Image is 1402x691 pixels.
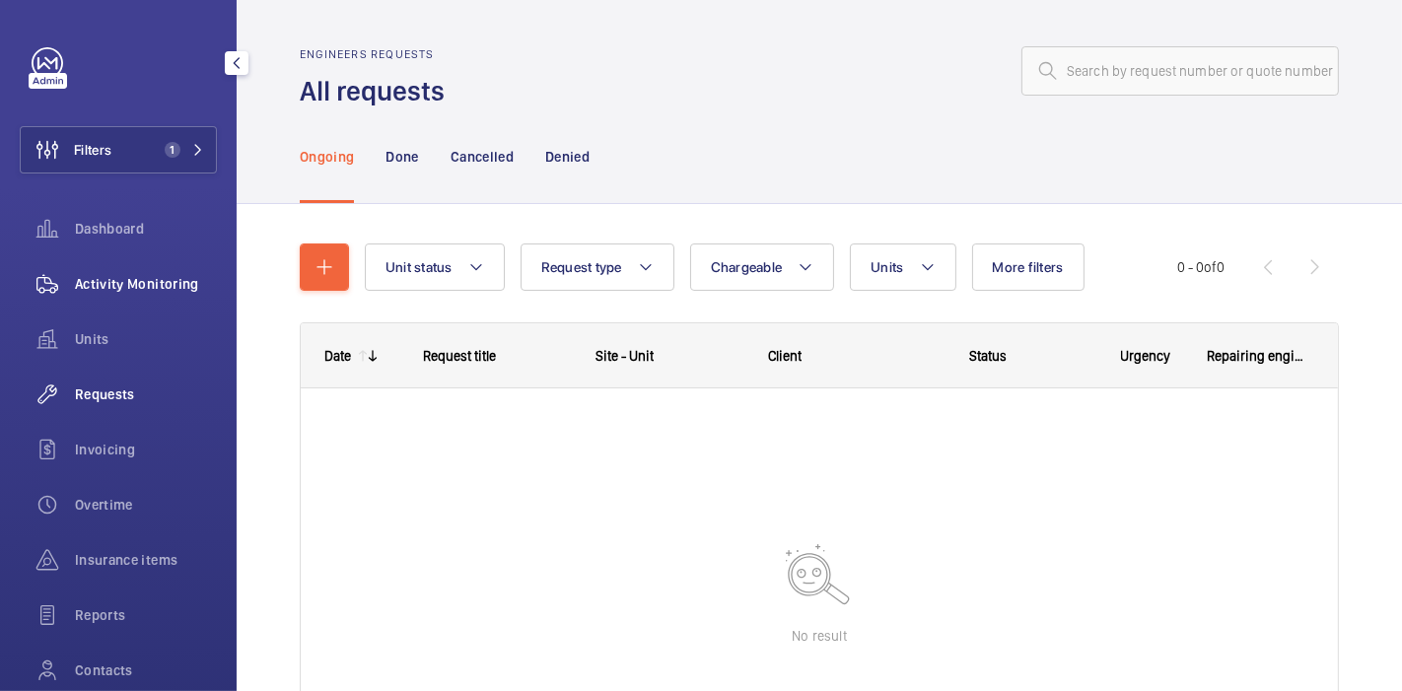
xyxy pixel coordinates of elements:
[768,348,802,364] span: Client
[300,47,456,61] h2: Engineers requests
[1121,348,1171,364] span: Urgency
[20,126,217,173] button: Filters1
[545,147,590,167] p: Denied
[451,147,514,167] p: Cancelled
[75,605,217,625] span: Reports
[1021,46,1339,96] input: Search by request number or quote number
[324,348,351,364] div: Date
[75,440,217,459] span: Invoicing
[521,243,674,291] button: Request type
[871,259,903,275] span: Units
[386,147,418,167] p: Done
[423,348,496,364] span: Request title
[1177,260,1225,274] span: 0 - 0 0
[75,660,217,680] span: Contacts
[165,142,180,158] span: 1
[75,219,217,239] span: Dashboard
[969,348,1007,364] span: Status
[1207,348,1307,364] span: Repairing engineer
[75,495,217,515] span: Overtime
[386,259,453,275] span: Unit status
[596,348,654,364] span: Site - Unit
[75,329,217,349] span: Units
[1204,259,1217,275] span: of
[75,274,217,294] span: Activity Monitoring
[711,259,783,275] span: Chargeable
[75,550,217,570] span: Insurance items
[365,243,505,291] button: Unit status
[74,140,111,160] span: Filters
[75,384,217,404] span: Requests
[972,243,1085,291] button: More filters
[690,243,835,291] button: Chargeable
[993,259,1064,275] span: More filters
[300,147,354,167] p: Ongoing
[300,73,456,109] h1: All requests
[850,243,955,291] button: Units
[541,259,622,275] span: Request type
